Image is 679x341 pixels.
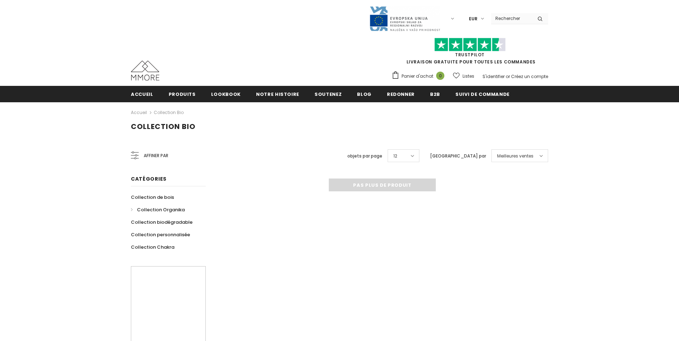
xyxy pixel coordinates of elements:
[436,72,444,80] span: 0
[315,91,342,98] span: soutenez
[144,152,168,160] span: Affiner par
[131,108,147,117] a: Accueil
[469,15,478,22] span: EUR
[256,86,299,102] a: Notre histoire
[357,91,372,98] span: Blog
[483,73,505,79] a: S'identifier
[430,153,486,160] label: [GEOGRAPHIC_DATA] par
[131,228,190,241] a: Collection personnalisée
[131,194,174,201] span: Collection de bois
[357,86,372,102] a: Blog
[402,73,433,80] span: Panier d'achat
[387,86,415,102] a: Redonner
[131,175,167,182] span: Catégories
[169,86,196,102] a: Produits
[455,86,510,102] a: Suivi de commande
[491,13,532,24] input: Search Site
[131,61,159,81] img: Cas MMORE
[392,41,548,65] span: LIVRAISON GRATUITE POUR TOUTES LES COMMANDES
[453,70,474,82] a: Listes
[131,219,193,226] span: Collection biodégradable
[463,73,474,80] span: Listes
[131,122,195,131] span: Collection Bio
[497,153,533,160] span: Meilleures ventes
[369,6,440,32] img: Javni Razpis
[347,153,382,160] label: objets par page
[455,52,485,58] a: TrustPilot
[169,91,196,98] span: Produits
[434,38,506,52] img: Faites confiance aux étoiles pilotes
[131,231,190,238] span: Collection personnalisée
[211,86,241,102] a: Lookbook
[131,216,193,228] a: Collection biodégradable
[131,244,174,250] span: Collection Chakra
[131,86,153,102] a: Accueil
[131,241,174,253] a: Collection Chakra
[387,91,415,98] span: Redonner
[131,91,153,98] span: Accueil
[131,191,174,203] a: Collection de bois
[430,86,440,102] a: B2B
[430,91,440,98] span: B2B
[211,91,241,98] span: Lookbook
[511,73,548,79] a: Créez un compte
[393,153,397,160] span: 12
[131,203,185,216] a: Collection Organika
[369,15,440,21] a: Javni Razpis
[392,71,448,82] a: Panier d'achat 0
[137,206,185,213] span: Collection Organika
[154,109,184,115] a: Collection Bio
[315,86,342,102] a: soutenez
[256,91,299,98] span: Notre histoire
[506,73,510,79] span: or
[455,91,510,98] span: Suivi de commande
